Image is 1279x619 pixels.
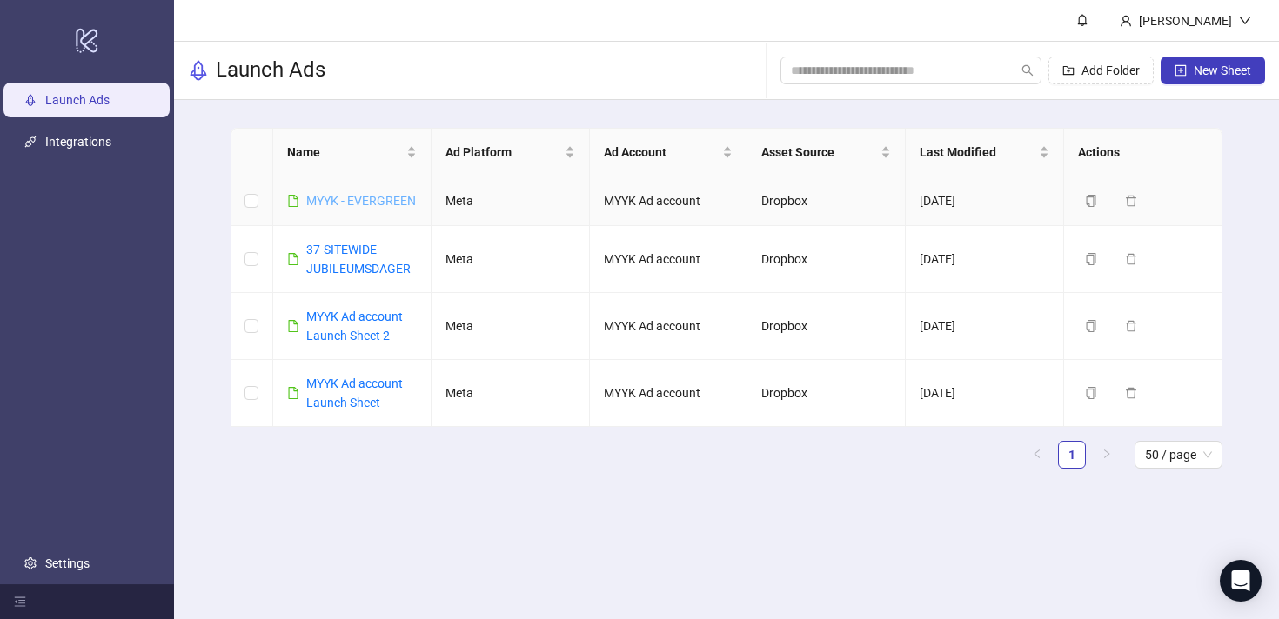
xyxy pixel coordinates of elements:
span: copy [1085,320,1097,332]
span: bell [1076,14,1088,26]
td: MYYK Ad account [590,226,748,293]
span: copy [1085,195,1097,207]
span: 50 / page [1145,442,1212,468]
td: Dropbox [747,293,906,360]
span: file [287,320,299,332]
span: Asset Source [761,143,877,162]
li: 1 [1058,441,1086,469]
li: Previous Page [1023,441,1051,469]
td: Meta [432,360,590,427]
span: down [1239,15,1251,27]
span: plus-square [1175,64,1187,77]
a: Integrations [45,135,111,149]
td: Meta [432,176,590,226]
h3: Launch Ads [216,57,325,84]
td: [DATE] [906,293,1064,360]
th: Ad Account [590,129,748,176]
th: Actions [1064,129,1222,176]
td: [DATE] [906,360,1064,427]
td: Meta [432,293,590,360]
li: Next Page [1093,441,1121,469]
th: Name [273,129,432,176]
a: Launch Ads [45,93,110,107]
a: MYYK Ad account Launch Sheet [306,376,403,409]
span: folder-add [1062,64,1075,77]
a: 1 [1059,442,1085,468]
div: Page Size [1135,441,1222,469]
div: Open Intercom Messenger [1220,560,1262,602]
td: [DATE] [906,226,1064,293]
span: file [287,387,299,399]
td: MYYK Ad account [590,176,748,226]
span: right [1102,449,1112,459]
button: New Sheet [1161,57,1265,84]
span: copy [1085,253,1097,265]
span: delete [1125,195,1137,207]
span: Name [287,143,403,162]
span: search [1021,64,1034,77]
a: MYYK Ad account Launch Sheet 2 [306,309,403,343]
span: rocket [188,60,209,81]
span: file [287,253,299,265]
td: MYYK Ad account [590,293,748,360]
span: New Sheet [1194,63,1251,77]
button: right [1093,441,1121,469]
th: Ad Platform [432,129,590,176]
span: Add Folder [1081,63,1140,77]
span: user [1120,15,1132,27]
a: Settings [45,556,90,570]
td: Meta [432,226,590,293]
span: copy [1085,387,1097,399]
td: Dropbox [747,360,906,427]
button: left [1023,441,1051,469]
span: Last Modified [920,143,1035,162]
span: file [287,195,299,207]
div: [PERSON_NAME] [1132,11,1239,30]
span: menu-fold [14,596,26,608]
a: 37-SITEWIDE-JUBILEUMSDAGER [306,243,411,276]
button: Add Folder [1048,57,1154,84]
span: delete [1125,320,1137,332]
td: MYYK Ad account [590,360,748,427]
td: Dropbox [747,226,906,293]
a: MYYK - EVERGREEN [306,194,416,208]
span: delete [1125,387,1137,399]
td: [DATE] [906,176,1064,226]
span: Ad Account [604,143,720,162]
span: Ad Platform [445,143,561,162]
span: left [1032,449,1042,459]
th: Asset Source [747,129,906,176]
td: Dropbox [747,176,906,226]
span: delete [1125,253,1137,265]
th: Last Modified [906,129,1064,176]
